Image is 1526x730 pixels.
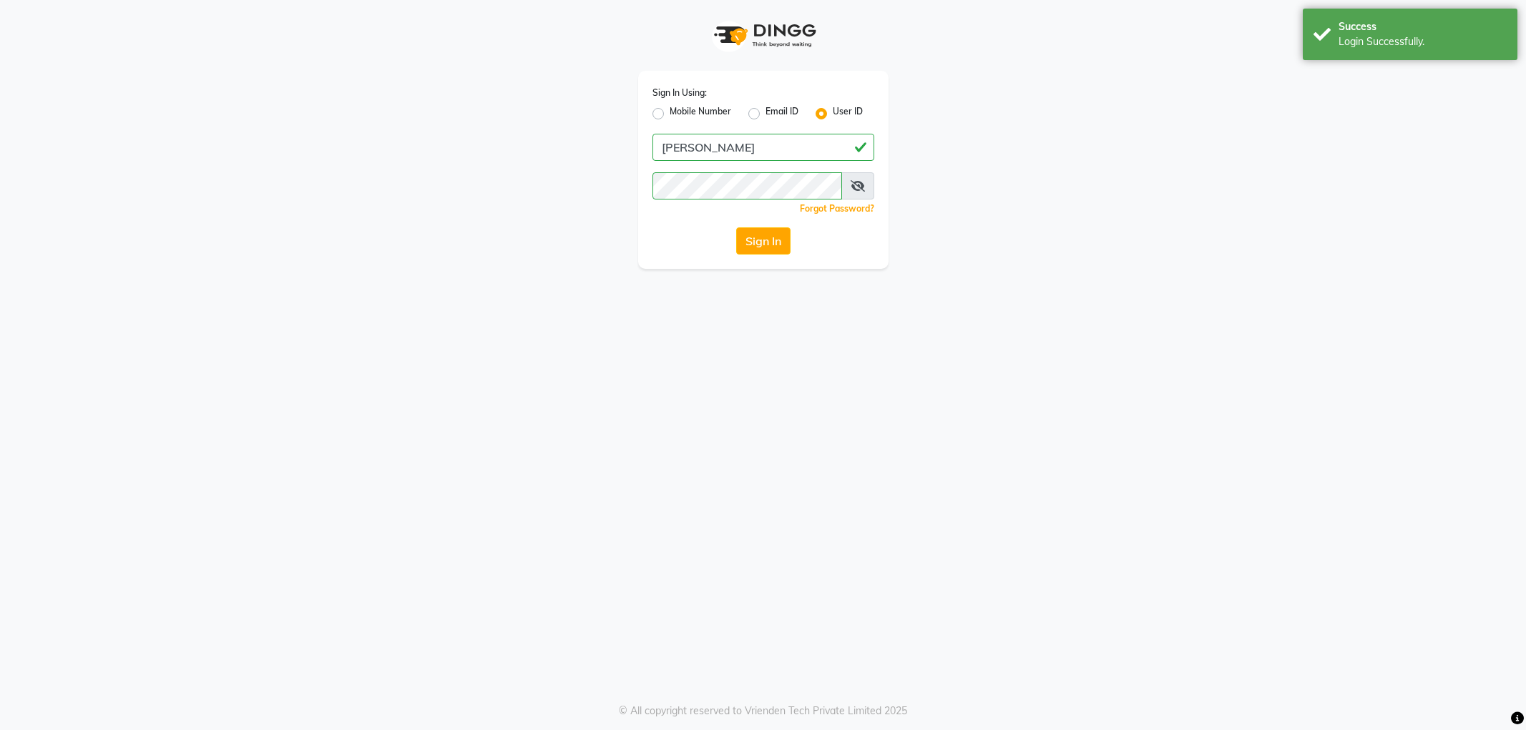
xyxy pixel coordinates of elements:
[833,105,863,122] label: User ID
[766,105,798,122] label: Email ID
[652,87,707,99] label: Sign In Using:
[1339,19,1507,34] div: Success
[1339,34,1507,49] div: Login Successfully.
[652,134,874,161] input: Username
[800,203,874,214] a: Forgot Password?
[670,105,731,122] label: Mobile Number
[736,227,791,255] button: Sign In
[652,172,842,199] input: Username
[706,14,821,56] img: logo1.svg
